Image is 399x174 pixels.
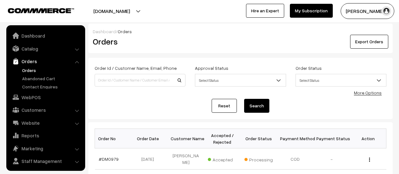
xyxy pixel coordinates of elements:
span: Processing [244,155,276,163]
a: Hire an Expert [246,4,284,18]
th: Order Status [241,129,277,148]
th: Order Date [131,129,168,148]
a: Contact Enquires [21,83,83,90]
h2: Orders [93,37,185,46]
button: Export Orders [350,35,388,49]
a: Orders [21,67,83,74]
td: [PERSON_NAME] [168,148,204,170]
img: user [382,6,391,16]
th: Action [350,129,386,148]
a: Catalog [8,43,83,54]
a: Abandoned Cart [21,75,83,82]
span: Select Status [296,74,386,87]
a: WebPOS [8,92,83,103]
span: Select Status [195,75,285,86]
a: Website [8,117,83,129]
a: Dashboard [8,30,83,41]
td: [DATE] [131,148,168,170]
td: - [314,148,350,170]
a: More Options [354,90,382,95]
span: Select Status [296,75,386,86]
span: Select Status [195,74,286,87]
a: #DM0979 [99,156,119,162]
th: Customer Name [168,129,204,148]
input: Order Id / Customer Name / Customer Email / Customer Phone [95,74,185,87]
a: My Subscription [290,4,333,18]
a: Reset [212,99,237,113]
a: Staff Management [8,155,83,167]
td: COD [277,148,314,170]
a: Customers [8,104,83,116]
th: Payment Method [277,129,314,148]
label: Order Id / Customer Name, Email, Phone [95,65,177,71]
button: Search [244,99,269,113]
span: Orders [118,29,132,34]
img: COMMMERCE [8,8,74,13]
span: Accepted [208,155,239,163]
button: [PERSON_NAME] [341,3,394,19]
label: Order Status [296,65,322,71]
img: Menu [369,158,370,162]
a: COMMMERCE [8,6,63,14]
a: Orders [8,56,83,67]
a: Dashboard [93,29,116,34]
div: / [93,28,388,35]
th: Payment Status [314,129,350,148]
label: Approval Status [195,65,228,71]
th: Accepted / Rejected [204,129,241,148]
button: [DOMAIN_NAME] [71,3,152,19]
a: Marketing [8,143,83,154]
th: Order No [95,129,132,148]
a: Reports [8,130,83,141]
